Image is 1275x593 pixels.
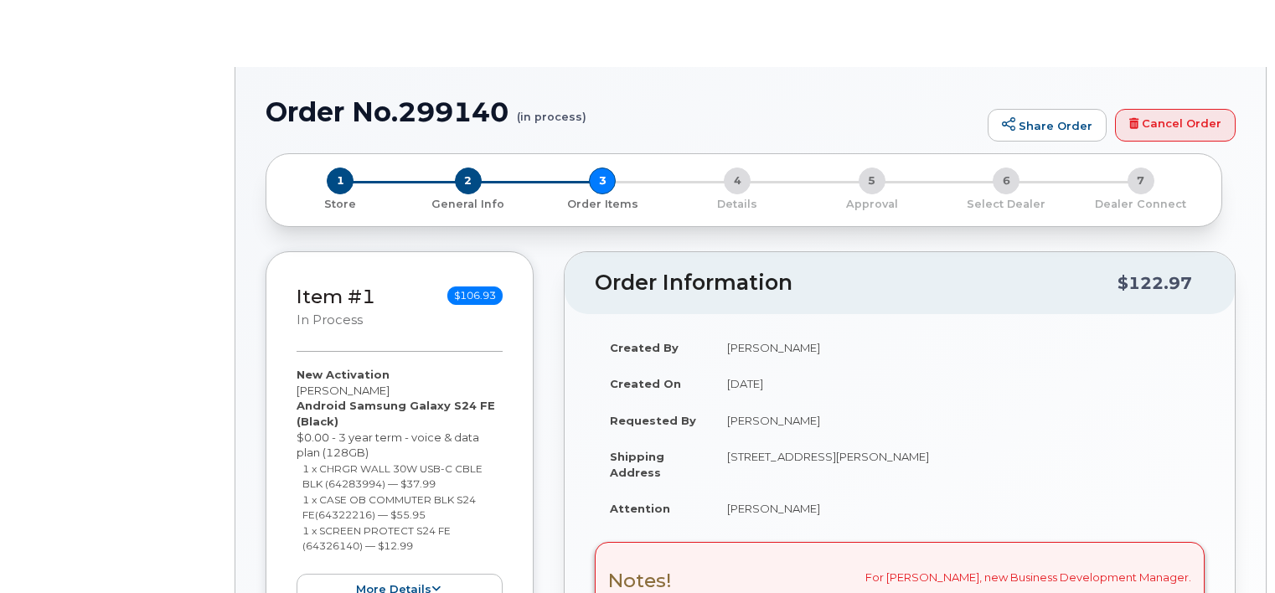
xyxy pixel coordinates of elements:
a: 2 General Info [401,194,536,212]
strong: Shipping Address [610,450,664,479]
small: (in process) [517,97,586,123]
a: Cancel Order [1115,109,1236,142]
strong: New Activation [297,368,390,381]
a: 1 Store [280,194,401,212]
a: Share Order [988,109,1107,142]
td: [STREET_ADDRESS][PERSON_NAME] [712,438,1205,490]
span: 1 [327,168,354,194]
strong: Attention [610,502,670,515]
h1: Order No.299140 [266,97,979,126]
h2: Order Information [595,271,1118,295]
small: 1 x CASE OB COMMUTER BLK S24 FE(64322216) — $55.95 [302,493,476,522]
h3: Notes! [608,570,672,591]
small: 1 x SCREEN PROTECT S24 FE (64326140) — $12.99 [302,524,451,553]
strong: Android Samsung Galaxy S24 FE (Black) [297,399,495,428]
div: $122.97 [1118,267,1192,299]
strong: Created On [610,377,681,390]
strong: Created By [610,341,679,354]
small: 1 x CHRGR WALL 30W USB-C CBLE BLK (64283994) — $37.99 [302,462,483,491]
td: [PERSON_NAME] [712,329,1205,366]
p: Store [286,197,395,212]
td: [PERSON_NAME] [712,490,1205,527]
small: in process [297,312,363,327]
a: Item #1 [297,285,375,308]
p: General Info [408,197,529,212]
td: [DATE] [712,365,1205,402]
strong: Requested By [610,414,696,427]
td: [PERSON_NAME] [712,402,1205,439]
span: $106.93 [447,286,503,305]
span: 2 [455,168,482,194]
